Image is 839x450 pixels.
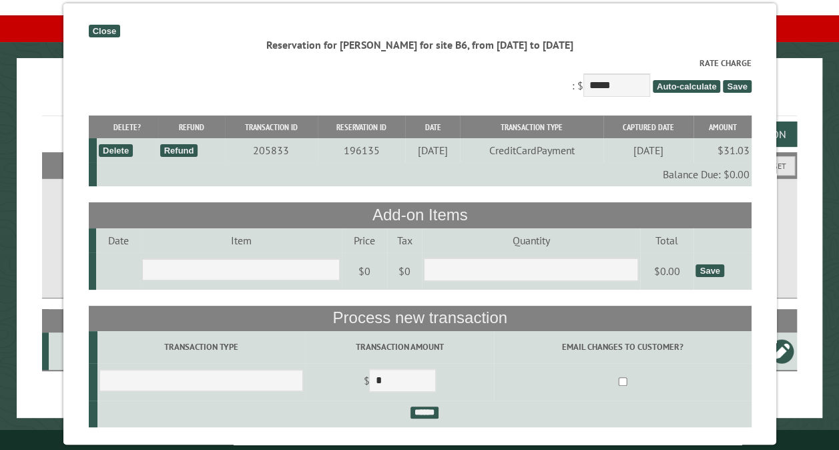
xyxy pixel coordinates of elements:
[54,345,92,358] div: B6
[88,57,751,69] label: Rate Charge
[98,144,132,157] div: Delete
[421,228,639,252] td: Quantity
[693,116,751,139] th: Amount
[386,228,421,252] td: Tax
[723,80,751,93] span: Save
[96,116,158,139] th: Delete?
[88,37,751,52] div: Reservation for [PERSON_NAME] for site B6, from [DATE] to [DATE]
[42,79,797,116] h1: Reservations
[317,138,405,162] td: 196135
[49,309,95,332] th: Site
[652,80,720,93] span: Auto-calculate
[317,116,405,139] th: Reservation ID
[158,116,225,139] th: Refund
[693,138,751,162] td: $31.03
[96,162,751,186] td: Balance Due: $0.00
[639,228,693,252] td: Total
[307,341,492,353] label: Transaction Amount
[695,264,724,277] div: Save
[225,116,317,139] th: Transaction ID
[99,341,302,353] label: Transaction Type
[603,138,693,162] td: [DATE]
[88,306,751,331] th: Process new transaction
[140,228,342,252] td: Item
[88,57,751,100] div: : $
[341,252,386,290] td: $0
[305,363,494,401] td: $
[160,144,198,157] div: Refund
[341,228,386,252] td: Price
[405,116,460,139] th: Date
[88,25,119,37] div: Close
[88,202,751,228] th: Add-on Items
[603,116,693,139] th: Captured Date
[386,252,421,290] td: $0
[460,138,603,162] td: CreditCardPayment
[496,341,749,353] label: Email changes to customer?
[225,138,317,162] td: 205833
[95,228,139,252] td: Date
[639,252,693,290] td: $0.00
[405,138,460,162] td: [DATE]
[460,116,603,139] th: Transaction Type
[42,152,797,178] h2: Filters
